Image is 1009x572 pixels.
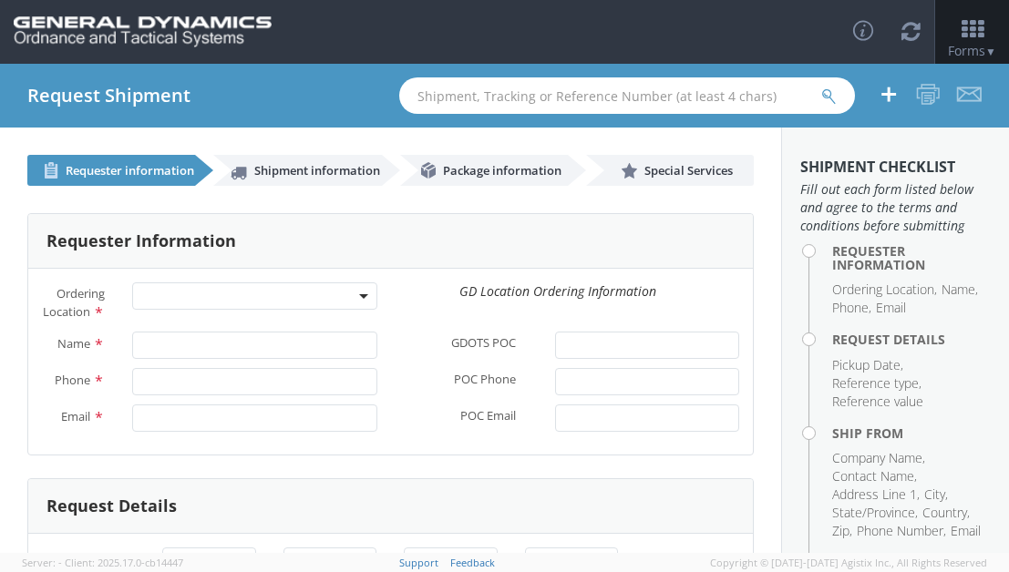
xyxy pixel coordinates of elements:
[876,299,906,317] li: Email
[27,155,195,186] a: Requester information
[710,556,987,570] span: Copyright © [DATE]-[DATE] Agistix Inc., All Rights Reserved
[832,332,991,346] h4: Request Details
[924,485,948,504] li: City
[832,522,852,540] li: Zip
[399,77,855,114] input: Shipment, Tracking or Reference Number (at least 4 chars)
[832,426,991,440] h4: Ship From
[832,393,923,411] li: Reference value
[56,551,120,567] span: Pickup Date
[951,522,981,540] li: Email
[46,232,236,250] h3: Requester Information
[857,522,946,540] li: Phone Number
[832,374,921,393] li: Reference type
[832,299,871,317] li: Phone
[800,159,991,176] h3: Shipment Checklist
[14,16,272,47] img: gd-ots-0c3321f2eb4c994f95cb.png
[644,162,733,179] span: Special Services
[55,372,90,388] span: Phone
[948,42,996,59] span: Forms
[645,551,678,571] label: Time Definite
[443,162,561,179] span: Package information
[400,155,568,186] a: Package information
[832,485,920,504] li: Address Line 1
[450,556,495,569] a: Feedback
[57,335,90,352] span: Name
[832,356,903,374] li: Pickup Date
[451,334,516,355] span: GDOTS POC
[61,408,90,424] span: Email
[43,285,105,319] span: Ordering Location
[985,44,996,59] span: ▼
[22,556,62,569] span: Server: -
[832,467,917,485] li: Contact Name
[213,155,381,186] a: Shipment information
[27,86,190,106] h4: Request Shipment
[832,281,937,299] li: Ordering Location
[942,281,978,299] li: Name
[254,162,380,179] span: Shipment information
[800,180,991,235] span: Fill out each form listed below and agree to the terms and conditions before submitting
[66,162,194,179] span: Requester information
[832,449,925,467] li: Company Name
[46,497,177,516] h3: Request Details
[460,407,516,428] span: POC Email
[454,371,516,392] span: POC Phone
[922,504,970,522] li: Country
[459,282,656,300] i: GD Location Ordering Information
[832,244,991,272] h4: Requester Information
[586,155,754,186] a: Special Services
[832,504,918,522] li: State/Province
[399,556,438,569] a: Support
[65,556,183,569] span: Client: 2025.17.0-cb14447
